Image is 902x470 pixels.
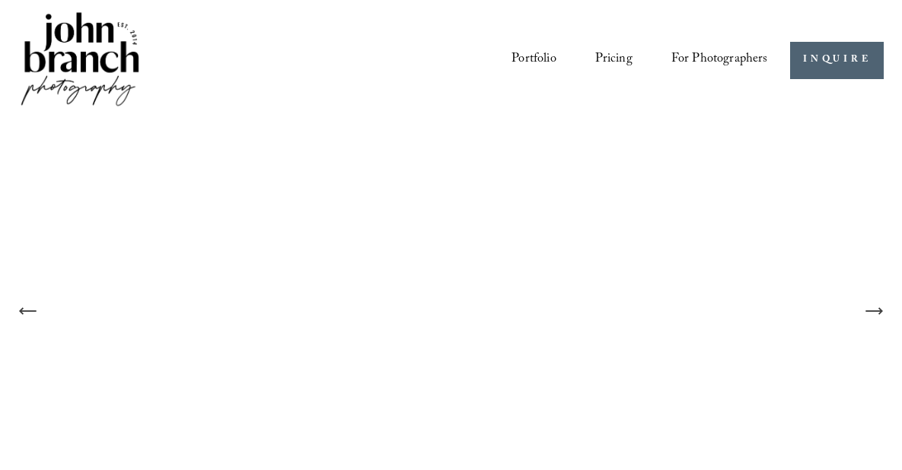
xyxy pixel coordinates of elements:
button: Previous Slide [11,294,45,328]
button: Next Slide [857,294,891,328]
span: For Photographers [671,48,768,73]
a: Pricing [595,46,633,74]
a: INQUIRE [790,42,884,79]
img: John Branch IV Photography [18,9,142,112]
a: Portfolio [512,46,556,74]
a: folder dropdown [671,46,768,74]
